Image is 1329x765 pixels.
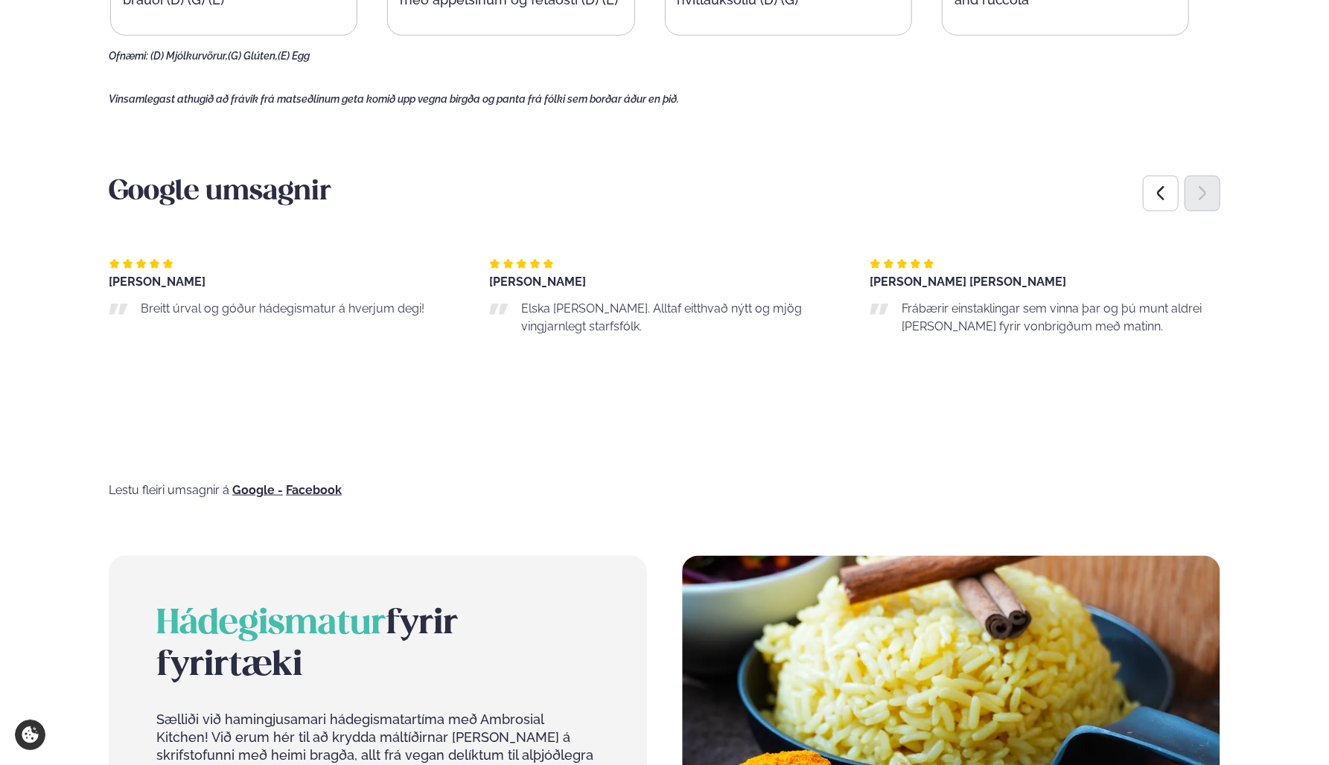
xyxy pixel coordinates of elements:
[228,50,278,62] span: (G) Glúten,
[870,276,1220,288] div: [PERSON_NAME] [PERSON_NAME]
[109,50,148,62] span: Ofnæmi:
[232,484,283,496] a: Google -
[109,175,1220,211] h3: Google umsagnir
[278,50,310,62] span: (E) Egg
[156,604,599,687] h2: fyrir fyrirtæki
[156,608,386,641] span: Hádegismatur
[109,93,679,105] span: Vinsamlegast athugið að frávik frá matseðlinum geta komið upp vegna birgða og panta frá fólki sem...
[902,301,1202,333] span: Frábærir einstaklingar sem vinna þar og þú munt aldrei [PERSON_NAME] fyrir vonbrigðum með matinn.
[109,483,229,497] span: Lestu fleiri umsagnir á
[1143,176,1179,211] div: Previous slide
[141,301,424,316] span: Breitt úrval og góður hádegismatur á hverjum degi!
[521,301,802,333] span: Elska [PERSON_NAME]. Alltaf eitthvað nýtt og mjög vingjarnlegt starfsfólk.
[109,276,459,288] div: [PERSON_NAME]
[489,276,840,288] div: [PERSON_NAME]
[150,50,228,62] span: (D) Mjólkurvörur,
[15,720,45,750] a: Cookie settings
[286,484,342,496] a: Facebook
[1185,176,1220,211] div: Next slide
